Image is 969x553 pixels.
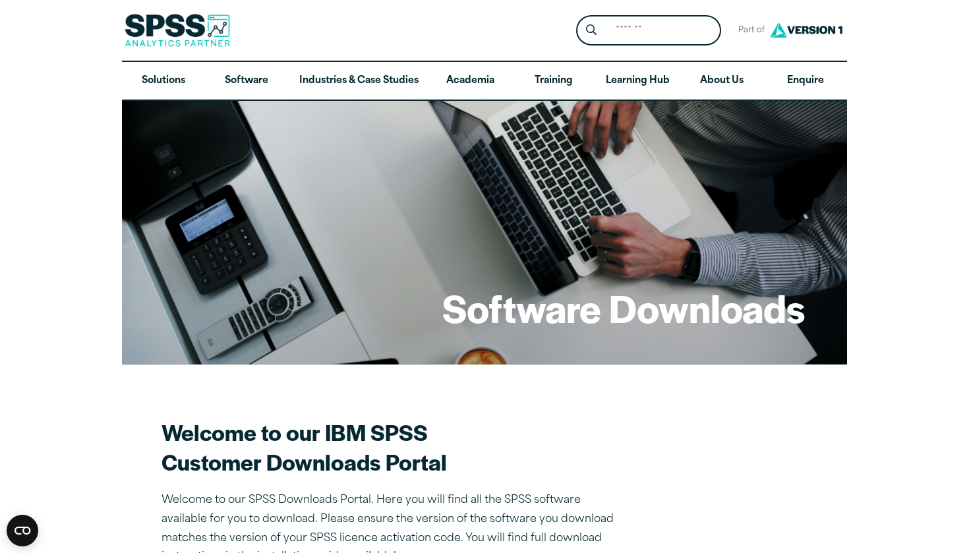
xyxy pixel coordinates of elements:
[579,18,604,43] button: Search magnifying glass icon
[680,62,763,100] a: About Us
[512,62,595,100] a: Training
[732,21,767,40] span: Part of
[7,515,38,546] button: Open CMP widget
[576,15,721,46] form: Site Header Search Form
[595,62,680,100] a: Learning Hub
[161,417,623,477] h2: Welcome to our IBM SPSS Customer Downloads Portal
[289,62,429,100] a: Industries & Case Studies
[767,18,846,42] img: Version1 Logo
[586,24,597,36] svg: Search magnifying glass icon
[442,282,805,334] h1: Software Downloads
[764,62,847,100] a: Enquire
[429,62,512,100] a: Academia
[125,14,230,47] img: SPSS Analytics Partner
[205,62,288,100] a: Software
[122,62,847,100] nav: Desktop version of site main menu
[122,62,205,100] a: Solutions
